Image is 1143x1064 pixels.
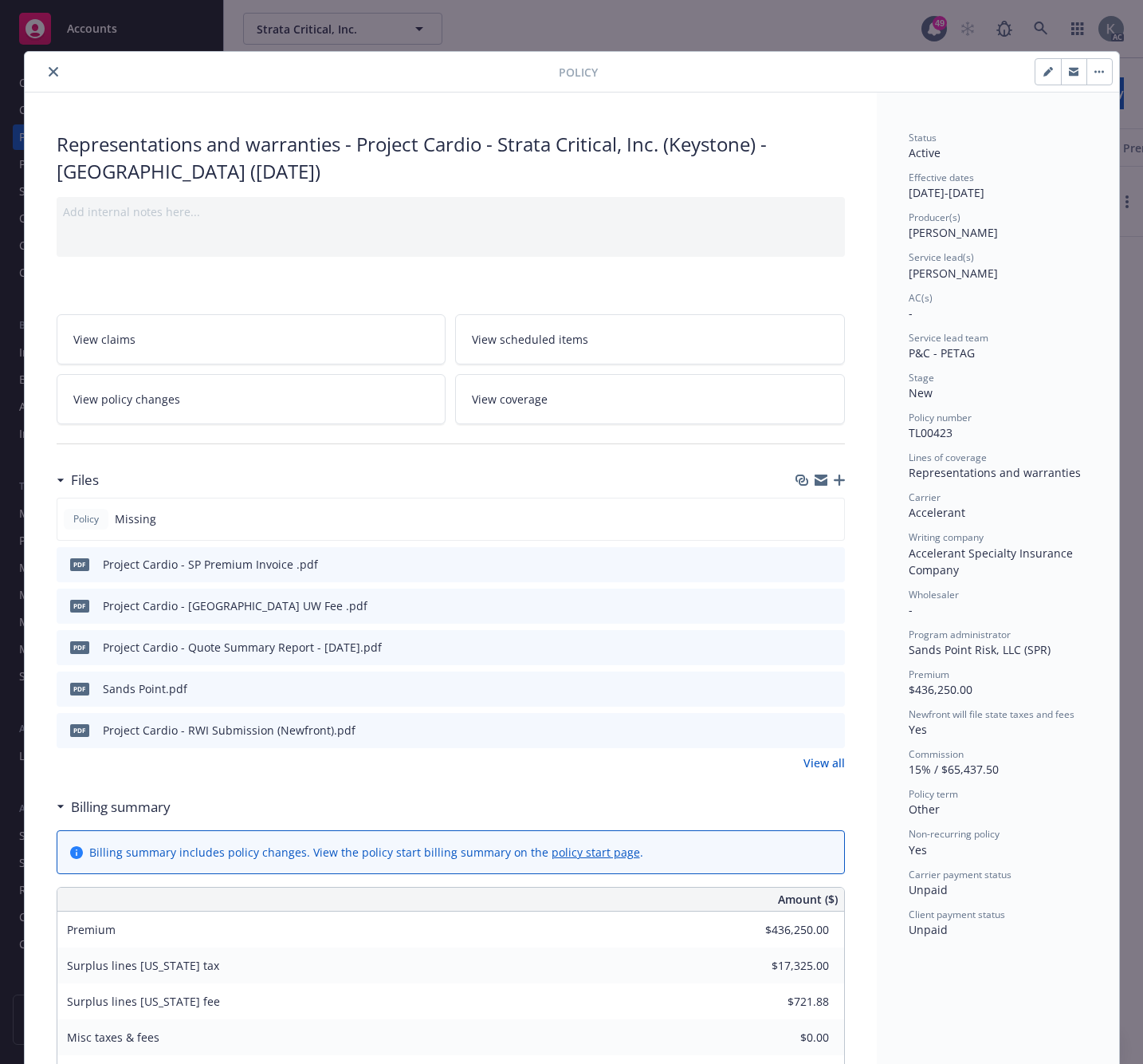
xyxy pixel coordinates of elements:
[799,639,811,656] button: download file
[70,558,89,570] span: pdf
[735,954,839,978] input: 0.00
[103,680,187,697] div: Sands Point.pdf
[909,868,1011,881] span: Carrier payment status
[552,845,640,860] a: policy start page
[44,62,63,81] button: close
[909,211,960,224] span: Producer(s)
[70,641,89,653] span: pdf
[57,374,446,424] a: View policy changes
[67,958,219,973] span: Surplus lines [US_STATE] tax
[73,331,136,348] span: View claims
[909,250,974,264] span: Service lead(s)
[909,827,1000,841] span: Non-recurring policy
[455,314,845,365] a: View scheduled items
[71,797,171,818] h3: Billing summary
[70,600,89,612] span: pdf
[909,602,913,617] span: -
[909,588,959,601] span: Wholesaler
[824,722,839,739] button: preview file
[89,844,643,861] div: Billing summary includes policy changes. View the policy start billing summary on the .
[735,990,839,1014] input: 0.00
[909,145,941,160] span: Active
[103,639,382,656] div: Project Cardio - Quote Summary Report - [DATE].pdf
[455,374,845,424] a: View coverage
[909,707,1074,721] span: Newfront will file state taxes and fees
[909,371,934,384] span: Stage
[909,266,998,281] span: [PERSON_NAME]
[909,491,941,504] span: Carrier
[71,470,99,491] h3: Files
[103,597,367,614] div: Project Cardio - [GEOGRAPHIC_DATA] UW Fee .pdf
[909,642,1051,657] span: Sands Point Risk, LLC (SPR)
[57,314,446,365] a: View claims
[799,597,811,614] button: download file
[909,291,933,305] span: AC(s)
[559,64,598,81] span: Policy
[67,1030,159,1045] span: Misc taxes & fees
[799,556,811,573] button: download file
[909,628,1011,641] span: Program administrator
[909,505,965,520] span: Accelerant
[909,425,953,440] span: TL00423
[909,331,988,345] span: Service lead team
[799,722,811,739] button: download file
[57,131,845,184] div: Representations and warranties - Project Cardio - Strata Critical, Inc. (Keystone) - [GEOGRAPHIC_...
[824,597,839,614] button: preview file
[67,994,220,1009] span: Surplus lines [US_STATE] fee
[909,682,972,697] span: $436,250.00
[63,203,839,220] div: Add internal notes here...
[57,470,99,491] div: Files
[909,171,974,184] span: Effective dates
[824,556,839,573] button: preview file
[909,747,964,761] span: Commission
[909,171,1087,201] div: [DATE] - [DATE]
[803,755,845,771] a: View all
[70,683,89,695] span: pdf
[909,225,998,240] span: [PERSON_NAME]
[472,391,548,408] span: View coverage
[70,512,102,526] span: Policy
[70,724,89,736] span: pdf
[103,556,318,573] div: Project Cardio - SP Premium Invoice .pdf
[909,345,975,361] span: P&C - PETAG
[909,530,984,544] span: Writing company
[909,131,937,144] span: Status
[472,331,588,348] span: View scheduled items
[909,882,948,897] span: Unpaid
[909,546,1076,577] span: Accelerant Specialty Insurance Company
[735,1026,839,1050] input: 0.00
[735,918,839,942] input: 0.00
[909,722,927,737] span: Yes
[909,802,940,817] span: Other
[909,842,927,857] span: Yes
[909,464,1087,481] div: Representations and warranties
[909,305,913,321] span: -
[73,391,180,408] span: View policy changes
[57,797,171,818] div: Billing summary
[67,922,116,937] span: Premium
[909,385,933,400] span: New
[909,922,948,937] span: Unpaid
[799,680,811,697] button: download file
[909,411,972,424] span: Policy number
[909,787,958,801] span: Policy term
[103,722,355,739] div: Project Cardio - RWI Submission (Newfront).pdf
[909,762,999,777] span: 15% / $65,437.50
[824,680,839,697] button: preview file
[778,891,838,908] span: Amount ($)
[115,510,156,527] span: Missing
[824,639,839,656] button: preview file
[909,451,987,464] span: Lines of coverage
[909,668,949,681] span: Premium
[909,908,1005,921] span: Client payment status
